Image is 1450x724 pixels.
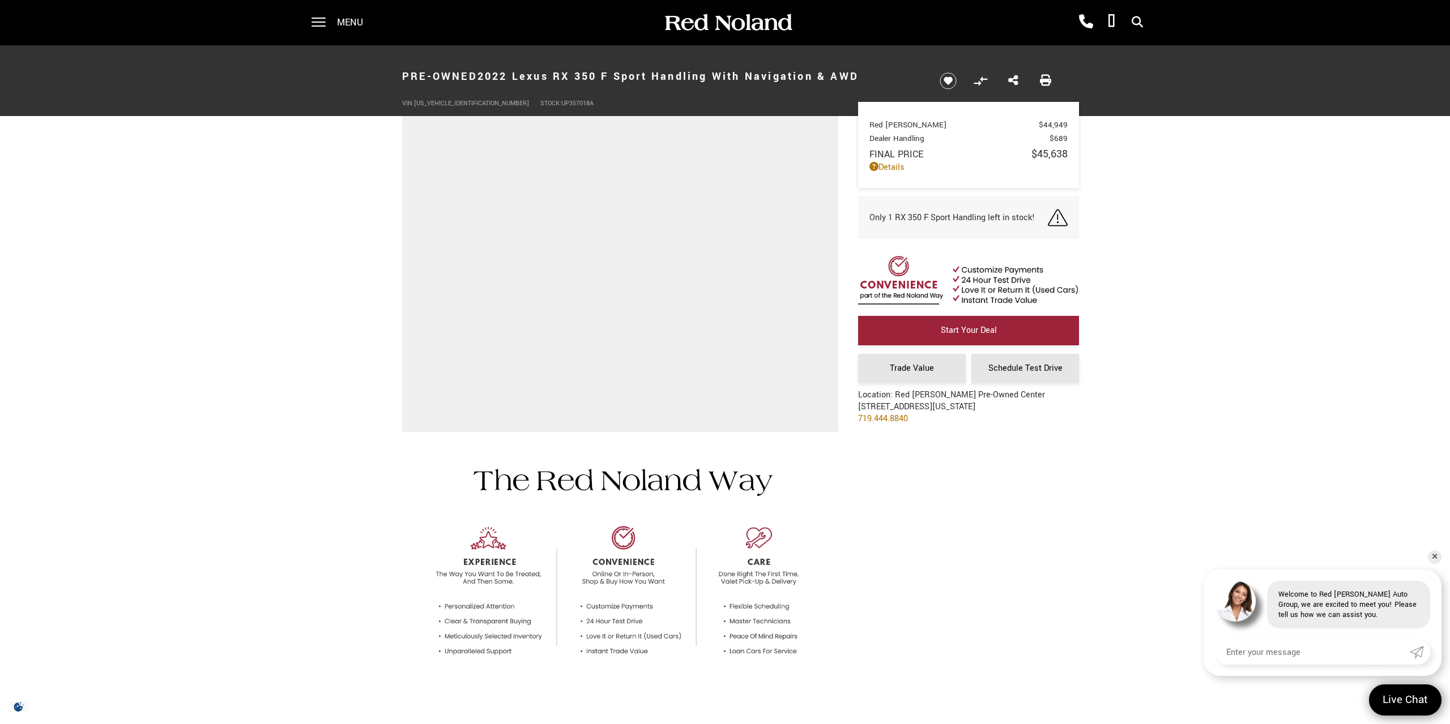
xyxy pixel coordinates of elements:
span: Stock: [540,99,561,108]
div: Welcome to Red [PERSON_NAME] Auto Group, we are excited to meet you! Please tell us how we can as... [1267,581,1430,628]
a: Share this Pre-Owned 2022 Lexus RX 350 F Sport Handling With Navigation & AWD [1008,74,1018,88]
a: Live Chat [1369,684,1442,716]
input: Enter your message [1215,640,1410,665]
span: $44,949 [1039,119,1068,130]
a: Final Price $45,638 [869,147,1068,161]
a: Submit [1410,640,1430,665]
span: Dealer Handling [869,133,1050,144]
a: Red [PERSON_NAME] $44,949 [869,119,1068,130]
img: Agent profile photo [1215,581,1256,622]
span: $45,638 [1031,147,1068,161]
a: Dealer Handling $689 [869,133,1068,144]
h1: 2022 Lexus RX 350 F Sport Handling With Navigation & AWD [402,54,920,99]
section: Click to Open Cookie Consent Modal [6,701,32,713]
button: Compare vehicle [972,72,989,89]
span: Start Your Deal [941,324,997,336]
iframe: Interactive Walkaround/Photo gallery of the vehicle/product [408,108,833,426]
span: Schedule Test Drive [988,362,1063,374]
a: Trade Value [858,354,966,383]
a: Schedule Test Drive [971,354,1079,383]
img: Red Noland Auto Group [663,13,793,33]
span: UP357018A [561,99,594,108]
a: Print this Pre-Owned 2022 Lexus RX 350 F Sport Handling With Navigation & AWD [1040,74,1051,88]
span: VIN: [402,99,414,108]
span: Final Price [869,148,1031,161]
img: Opt-Out Icon [6,701,32,713]
a: Details [869,161,1068,173]
span: Trade Value [890,362,934,374]
strong: Pre-Owned [402,69,477,84]
span: [US_VEHICLE_IDENTIFICATION_NUMBER] [414,99,529,108]
a: 719.444.8840 [858,413,908,425]
div: Location: Red [PERSON_NAME] Pre-Owned Center [STREET_ADDRESS][US_STATE] [858,389,1045,433]
span: Live Chat [1377,692,1434,708]
span: Red [PERSON_NAME] [869,119,1039,130]
a: Start Your Deal [858,316,1079,345]
span: Only 1 RX 350 F Sport Handling left in stock! [869,212,1035,224]
span: $689 [1050,133,1068,144]
button: Save vehicle [936,72,961,90]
